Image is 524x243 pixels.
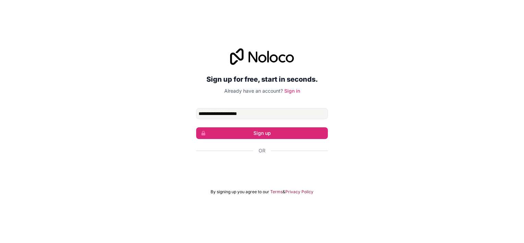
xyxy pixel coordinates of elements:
iframe: Sign in with Google Button [193,162,331,177]
a: Privacy Policy [285,189,313,195]
h2: Sign up for free, start in seconds. [196,73,328,85]
a: Sign in [284,88,300,94]
input: Email address [196,108,328,119]
span: Or [259,147,265,154]
span: By signing up you agree to our [211,189,269,195]
a: Terms [270,189,283,195]
span: & [283,189,285,195]
button: Sign up [196,127,328,139]
span: Already have an account? [224,88,283,94]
